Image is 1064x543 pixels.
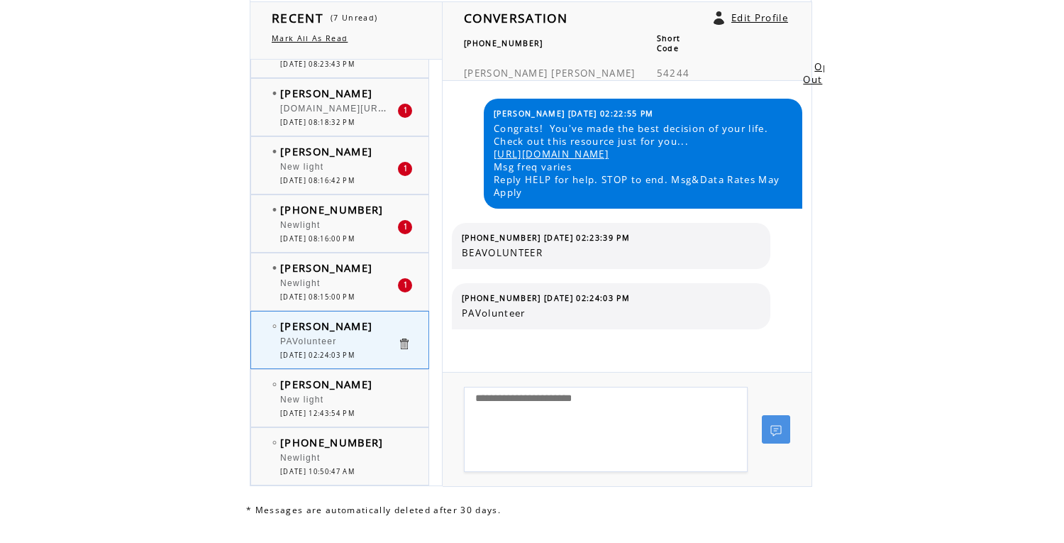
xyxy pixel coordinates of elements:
span: [PERSON_NAME] [280,86,372,100]
span: [PERSON_NAME] [280,144,372,158]
a: Click to delete these messgaes [397,337,411,351]
span: Short Code [657,33,681,53]
span: [PERSON_NAME] [280,260,372,275]
span: [DATE] 08:18:32 PM [280,118,355,127]
a: Click to edit user profile [714,11,724,25]
span: [DATE] 10:50:47 AM [280,467,355,476]
span: PAVolunteer [280,336,337,346]
span: RECENT [272,9,323,26]
a: Opt Out [803,60,833,86]
span: [DATE] 02:24:03 PM [280,351,355,360]
span: Newlight [280,220,321,230]
img: bulletEmpty.png [272,324,277,328]
a: Mark All As Read [272,33,348,43]
a: Edit Profile [731,11,788,24]
span: [DATE] 08:16:42 PM [280,176,355,185]
div: 1 [398,162,412,176]
img: bulletFull.png [272,266,277,270]
span: * Messages are automatically deleted after 30 days. [246,504,501,516]
span: [DOMAIN_NAME][URL] [280,100,387,114]
img: bulletFull.png [272,92,277,95]
span: Newlight [280,278,321,288]
div: 1 [398,220,412,234]
span: [DATE] 08:15:00 PM [280,292,355,302]
span: BEAVOLUNTEER [462,246,760,259]
span: 54244 [657,67,690,79]
div: 1 [398,104,412,118]
img: bulletFull.png [272,208,277,212]
span: [PHONE_NUMBER] [DATE] 02:23:39 PM [462,233,630,243]
span: [PERSON_NAME] [280,377,372,391]
span: [DATE] 08:23:43 PM [280,60,355,69]
span: [PERSON_NAME] [551,67,635,79]
span: [PERSON_NAME] [464,67,548,79]
span: [PERSON_NAME] [280,319,372,333]
span: Newlight [280,453,321,463]
img: bulletEmpty.png [272,441,277,444]
span: [PHONE_NUMBER] [DATE] 02:24:03 PM [462,293,630,303]
span: PAVolunteer [462,307,760,319]
span: [DATE] 12:43:54 PM [280,409,355,418]
span: New light [280,162,323,172]
span: [PHONE_NUMBER] [280,435,384,449]
span: New light [280,395,323,405]
span: Congrats! You've made the best decision of your life. Check out this resource just for you... Msg... [494,122,792,199]
span: [DATE] 08:16:00 PM [280,234,355,243]
span: [PERSON_NAME] [DATE] 02:22:55 PM [494,109,654,119]
img: bulletFull.png [272,150,277,153]
span: [PHONE_NUMBER] [464,38,543,48]
span: CONVERSATION [464,9,567,26]
img: bulletEmpty.png [272,383,277,386]
div: 1 [398,278,412,292]
span: (7 Unread) [331,13,377,23]
a: [URL][DOMAIN_NAME] [494,148,609,160]
span: [PHONE_NUMBER] [280,202,384,216]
